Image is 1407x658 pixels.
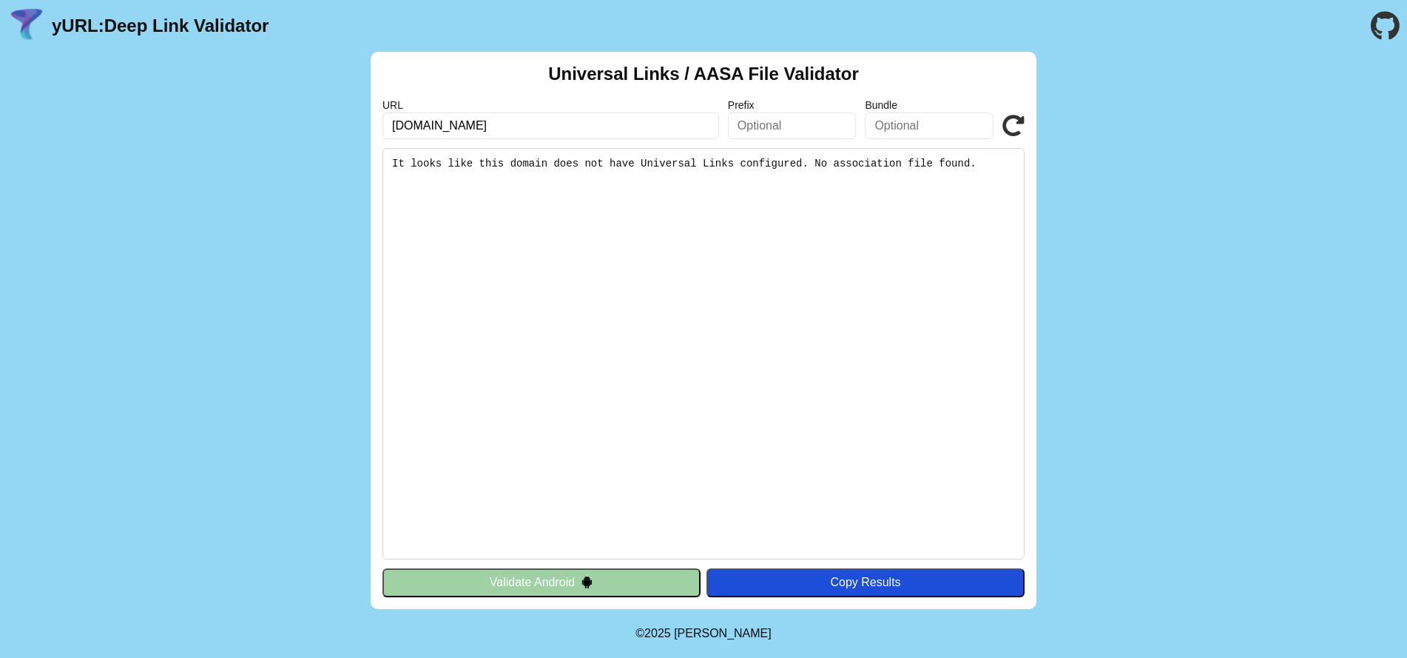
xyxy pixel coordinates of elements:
[635,609,771,658] footer: ©
[644,627,671,639] span: 2025
[382,113,719,139] input: Required
[728,99,857,111] label: Prefix
[382,148,1025,560] pre: It looks like this domain does not have Universal Links configured. No association file found.
[714,576,1017,589] div: Copy Results
[706,568,1025,597] button: Copy Results
[548,64,859,84] h2: Universal Links / AASA File Validator
[865,113,993,139] input: Optional
[674,627,772,639] a: Michael Ibragimchayev's Personal Site
[52,16,269,36] a: yURL:Deep Link Validator
[382,568,701,597] button: Validate Android
[581,576,593,588] img: droidIcon.svg
[7,7,46,45] img: yURL Logo
[865,99,993,111] label: Bundle
[728,113,857,139] input: Optional
[382,99,719,111] label: URL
